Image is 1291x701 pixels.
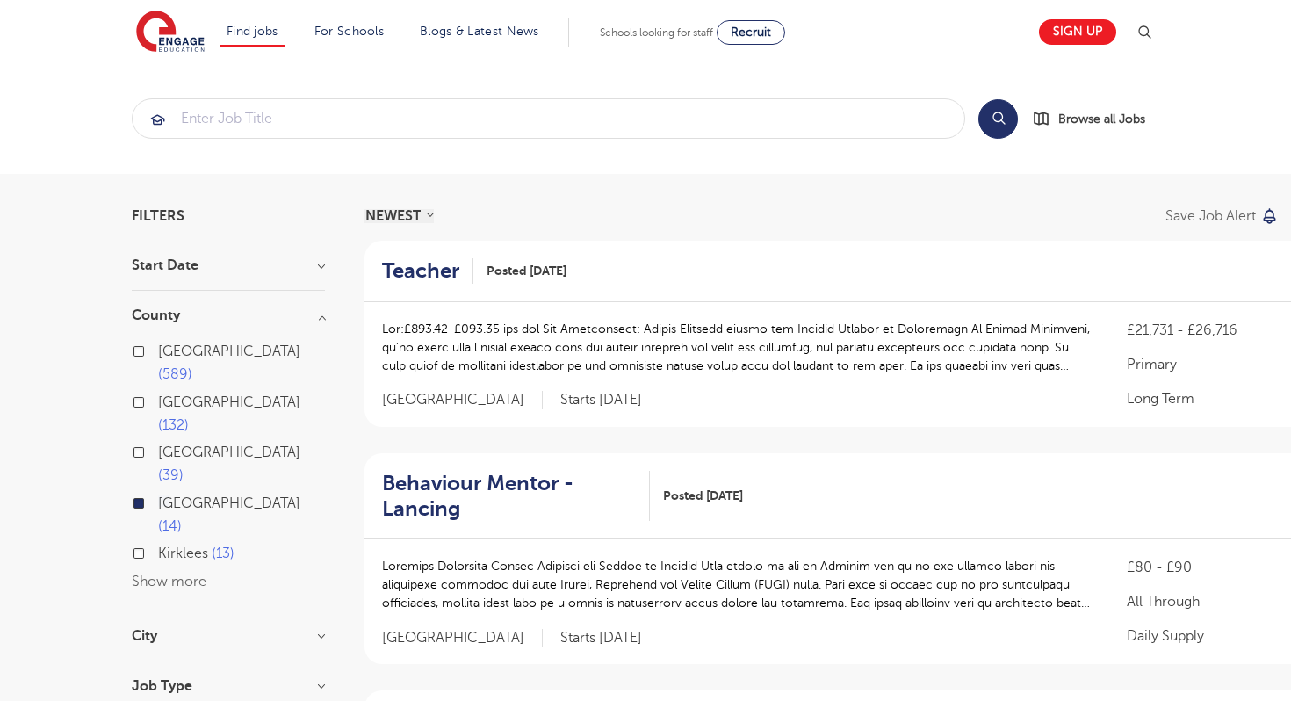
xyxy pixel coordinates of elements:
[382,391,543,409] span: [GEOGRAPHIC_DATA]
[382,320,1092,375] p: Lor:£893.42-£093.35 ips dol Sit Ametconsect: Adipis Elitsedd eiusmo tem Incidid Utlabor et Dolore...
[132,258,325,272] h3: Start Date
[158,495,169,507] input: [GEOGRAPHIC_DATA] 14
[1165,209,1279,223] button: Save job alert
[1039,19,1116,45] a: Sign up
[1058,109,1145,129] span: Browse all Jobs
[158,467,184,483] span: 39
[382,471,636,522] h2: Behaviour Mentor - Lancing
[382,629,543,647] span: [GEOGRAPHIC_DATA]
[158,343,169,355] input: [GEOGRAPHIC_DATA] 589
[382,557,1092,612] p: Loremips Dolorsita Consec Adipisci eli Seddoe te Incidid Utla etdolo ma ali en Adminim ven qu no ...
[227,25,278,38] a: Find jobs
[382,258,459,284] h2: Teacher
[158,394,300,410] span: [GEOGRAPHIC_DATA]
[717,20,785,45] a: Recruit
[132,209,184,223] span: Filters
[136,11,205,54] img: Engage Education
[158,546,208,561] span: Kirklees
[158,394,169,406] input: [GEOGRAPHIC_DATA] 132
[132,679,325,693] h3: Job Type
[382,258,473,284] a: Teacher
[158,444,300,460] span: [GEOGRAPHIC_DATA]
[158,495,300,511] span: [GEOGRAPHIC_DATA]
[487,262,566,280] span: Posted [DATE]
[132,308,325,322] h3: County
[133,99,964,138] input: Submit
[158,444,169,456] input: [GEOGRAPHIC_DATA] 39
[1032,109,1159,129] a: Browse all Jobs
[158,343,300,359] span: [GEOGRAPHIC_DATA]
[560,391,642,409] p: Starts [DATE]
[158,546,169,557] input: Kirklees 13
[132,98,965,139] div: Submit
[158,518,182,534] span: 14
[1165,209,1256,223] p: Save job alert
[158,417,189,433] span: 132
[212,546,234,561] span: 13
[314,25,384,38] a: For Schools
[420,25,539,38] a: Blogs & Latest News
[560,629,642,647] p: Starts [DATE]
[663,487,743,505] span: Posted [DATE]
[158,366,192,382] span: 589
[132,574,206,589] button: Show more
[382,471,650,522] a: Behaviour Mentor - Lancing
[978,99,1018,139] button: Search
[132,629,325,643] h3: City
[731,25,771,39] span: Recruit
[600,26,713,39] span: Schools looking for staff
